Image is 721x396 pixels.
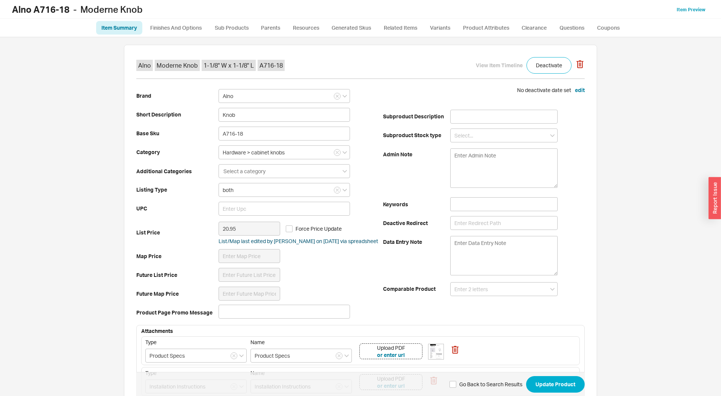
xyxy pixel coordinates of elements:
[219,89,350,103] input: Select a Brand
[342,95,347,98] svg: open menu
[342,151,347,154] svg: open menu
[136,111,219,118] b: Short Description
[141,328,173,334] b: Attachments
[476,62,523,69] button: View Item Timeline
[550,134,555,137] svg: open menu
[377,351,405,359] button: or enter url
[136,92,219,100] b: Brand
[136,229,219,236] b: List Price
[342,189,347,192] svg: open menu
[219,127,350,141] input: Enter Sku
[383,219,450,227] b: Deactive Redirect
[239,354,244,357] svg: open menu
[219,249,280,263] input: Enter Map Price
[256,21,286,35] a: Parents
[449,381,456,388] input: Go Back to Search Results
[378,21,423,35] a: Related Items
[141,367,580,396] div: TypeName Upload PDFor enter url
[450,216,558,230] input: Enter Redirect Path
[383,151,450,158] b: Admin Note
[136,271,219,279] b: Future List Price
[383,238,450,246] b: Data Entry Note
[457,21,515,35] a: Product Attributes
[136,60,153,71] span: Alno
[677,7,705,12] a: Item Preview
[136,168,219,175] b: Additional Categories
[258,60,285,71] span: A716-18
[145,370,157,376] span: Type
[377,344,405,352] div: Upload PDF
[136,130,219,137] b: Base Sku
[554,21,590,35] a: Questions
[592,21,625,35] a: Coupons
[219,202,350,216] input: Enter Upc
[286,225,293,232] input: Force Price Update
[219,287,280,301] input: Enter Future Map Price
[219,108,350,122] input: Enter Short Description
[575,86,585,94] button: edit
[219,222,280,236] input: Enter List Price
[250,349,352,363] input: Select...
[73,4,77,15] span: -
[219,183,350,197] input: Select a Listing Type
[136,309,219,316] b: Product Page Promo Message
[136,205,219,212] b: UPC
[526,57,572,74] button: Deactivate
[219,145,350,159] input: Select a category
[383,201,450,208] b: Keywords
[219,237,378,245] div: List/Map last edited by [PERSON_NAME] on [DATE] via spreadsheet
[526,376,585,393] button: Update Product
[450,128,558,142] input: Select...
[219,268,280,282] input: Enter Future List Price
[136,148,219,156] b: Category
[136,252,219,260] b: Map Price
[535,380,575,389] span: Update Product
[383,131,450,139] b: Subproduct Stock type
[210,21,254,35] a: Sub Products
[136,186,219,193] b: Listing Type
[575,60,585,68] svg: Delete Product
[383,285,450,293] b: Comparable Product
[550,288,555,291] svg: open menu
[80,4,143,15] span: Moderne Knob
[450,282,558,296] input: Enter 2 letters
[145,339,157,345] span: Type
[141,336,580,365] div: TypeName Upload PDFor enter url
[326,21,377,35] a: Generated Skus
[517,87,571,93] span: No deactivate date set
[516,21,552,35] a: Clearance
[145,349,247,363] input: Select...
[296,225,342,233] span: Force Price Update
[250,339,265,345] span: Name
[202,60,256,71] span: 1-1/8" W x 1-1/8" L
[144,21,208,35] a: Finishes And Options
[223,167,267,175] input: Select a category
[459,381,522,388] span: Go Back to Search Results
[344,354,349,357] svg: open menu
[12,4,69,15] b: Alno A716-18
[428,344,443,359] img: A716-18-Spec-Sheet_warfuj.pdf
[383,113,450,120] b: Subproduct Description
[96,21,142,35] a: Item Summary
[136,290,219,298] b: Future Map Price
[287,21,325,35] a: Resources
[424,21,456,35] a: Variants
[155,60,200,71] span: Moderne Knob
[536,61,562,70] span: Deactivate
[250,370,265,376] span: Name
